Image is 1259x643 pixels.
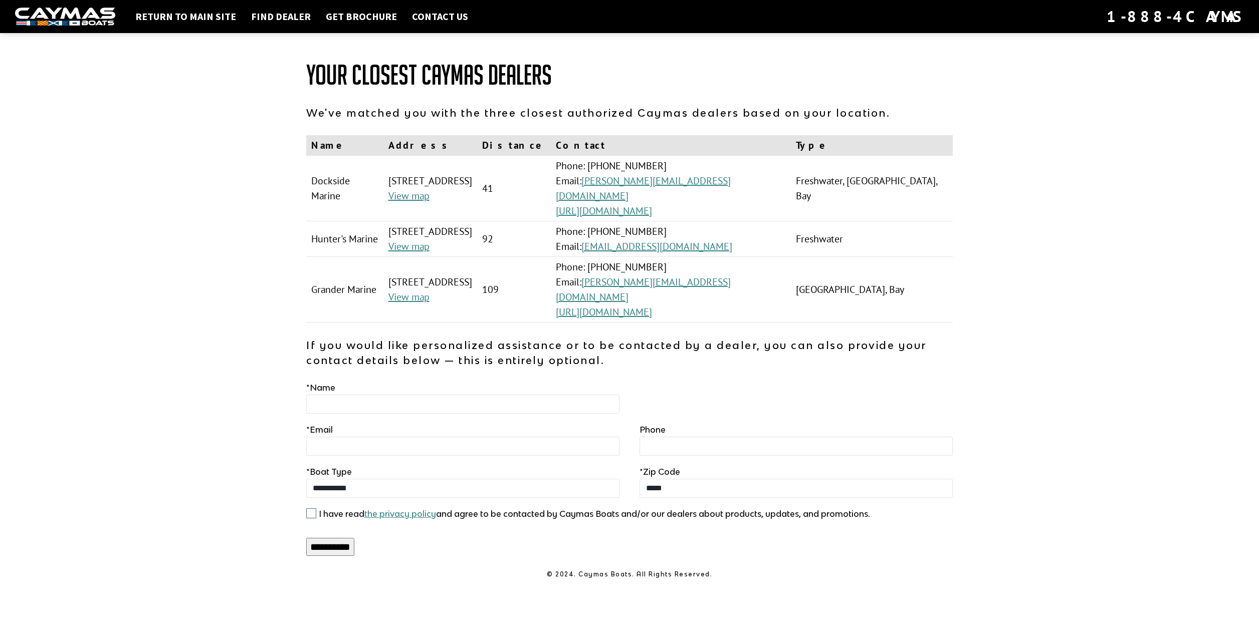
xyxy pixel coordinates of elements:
a: Return to main site [130,10,241,23]
p: If you would like personalized assistance or to be contacted by a dealer, you can also provide yo... [306,338,953,368]
a: [PERSON_NAME][EMAIL_ADDRESS][DOMAIN_NAME] [556,275,731,303]
a: Contact Us [407,10,473,23]
td: Grander Marine [306,257,383,323]
label: Name [306,382,335,394]
a: [PERSON_NAME][EMAIL_ADDRESS][DOMAIN_NAME] [556,174,731,202]
td: Dockside Marine [306,156,383,221]
th: Contact [551,135,791,156]
td: [GEOGRAPHIC_DATA], Bay [791,257,953,323]
a: View map [388,189,430,202]
img: white-logo-c9c8dbefe5ff5ceceb0f0178aa75bf4bb51f6bca0971e226c86eb53dfe498488.png [15,8,115,26]
a: Get Brochure [321,10,402,23]
a: Find Dealer [246,10,316,23]
td: Phone: [PHONE_NUMBER] Email: [551,221,791,257]
td: Phone: [PHONE_NUMBER] Email: [551,257,791,323]
label: Email [306,424,333,436]
td: [STREET_ADDRESS] [383,257,477,323]
div: 1-888-4CAYMAS [1107,6,1244,28]
td: Freshwater, [GEOGRAPHIC_DATA], Bay [791,156,953,221]
td: [STREET_ADDRESS] [383,156,477,221]
td: Phone: [PHONE_NUMBER] Email: [551,156,791,221]
a: [URL][DOMAIN_NAME] [556,204,652,217]
td: 41 [477,156,551,221]
p: © 2024. Caymas Boats. All Rights Reserved. [306,570,953,579]
a: [EMAIL_ADDRESS][DOMAIN_NAME] [581,240,732,253]
th: Name [306,135,383,156]
td: [STREET_ADDRESS] [383,221,477,257]
th: Type [791,135,953,156]
label: Phone [640,424,666,436]
label: Boat Type [306,466,352,478]
td: Freshwater [791,221,953,257]
td: 92 [477,221,551,257]
th: Distance [477,135,551,156]
td: 109 [477,257,551,323]
a: [URL][DOMAIN_NAME] [556,305,652,318]
h1: Your Closest Caymas Dealers [306,60,953,90]
td: Hunter's Marine [306,221,383,257]
p: We've matched you with the three closest authorized Caymas dealers based on your location. [306,105,953,120]
label: Zip Code [640,466,680,478]
label: I have read and agree to be contacted by Caymas Boats and/or our dealers about products, updates,... [319,508,870,520]
a: the privacy policy [364,509,436,519]
a: View map [388,290,430,303]
th: Address [383,135,477,156]
a: View map [388,240,430,253]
